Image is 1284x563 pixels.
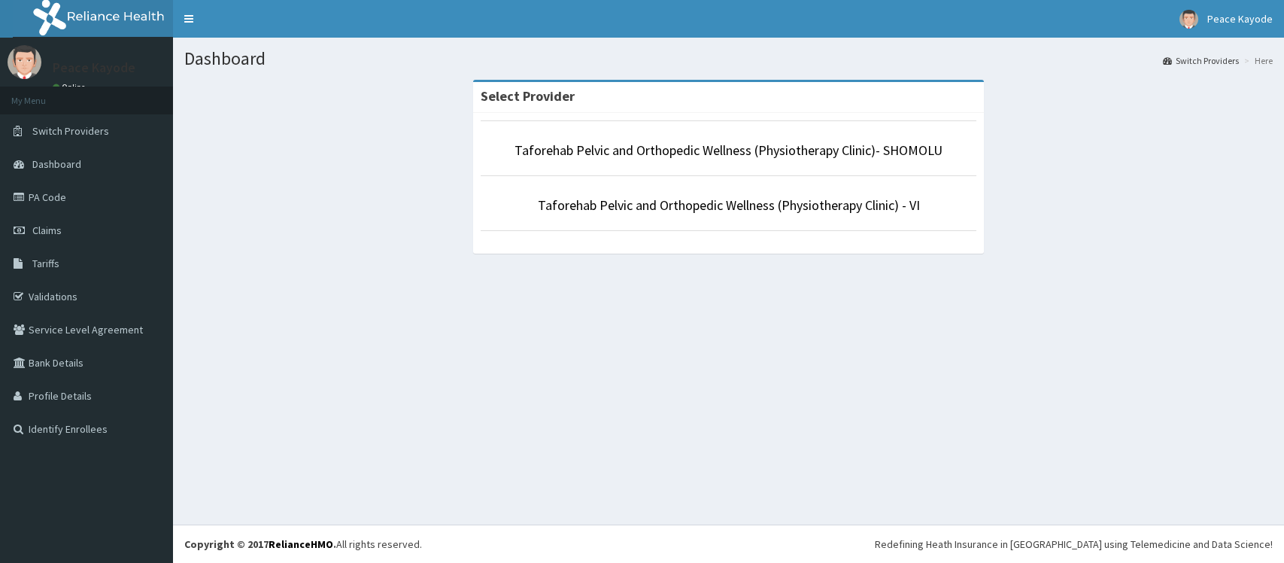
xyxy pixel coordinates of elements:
[184,537,336,551] strong: Copyright © 2017 .
[538,196,920,214] a: Taforehab Pelvic and Orthopedic Wellness (Physiotherapy Clinic) - VI
[1207,12,1273,26] span: Peace Kayode
[481,87,575,105] strong: Select Provider
[875,537,1273,552] div: Redefining Heath Insurance in [GEOGRAPHIC_DATA] using Telemedicine and Data Science!
[269,537,333,551] a: RelianceHMO
[1163,54,1239,67] a: Switch Providers
[32,257,59,270] span: Tariffs
[1240,54,1273,67] li: Here
[8,45,41,79] img: User Image
[32,157,81,171] span: Dashboard
[184,49,1273,68] h1: Dashboard
[53,61,135,75] p: Peace Kayode
[32,224,62,237] span: Claims
[173,525,1284,563] footer: All rights reserved.
[53,82,89,93] a: Online
[515,142,943,159] a: Taforehab Pelvic and Orthopedic Wellness (Physiotherapy Clinic)- SHOMOLU
[32,124,109,138] span: Switch Providers
[1179,10,1198,29] img: User Image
